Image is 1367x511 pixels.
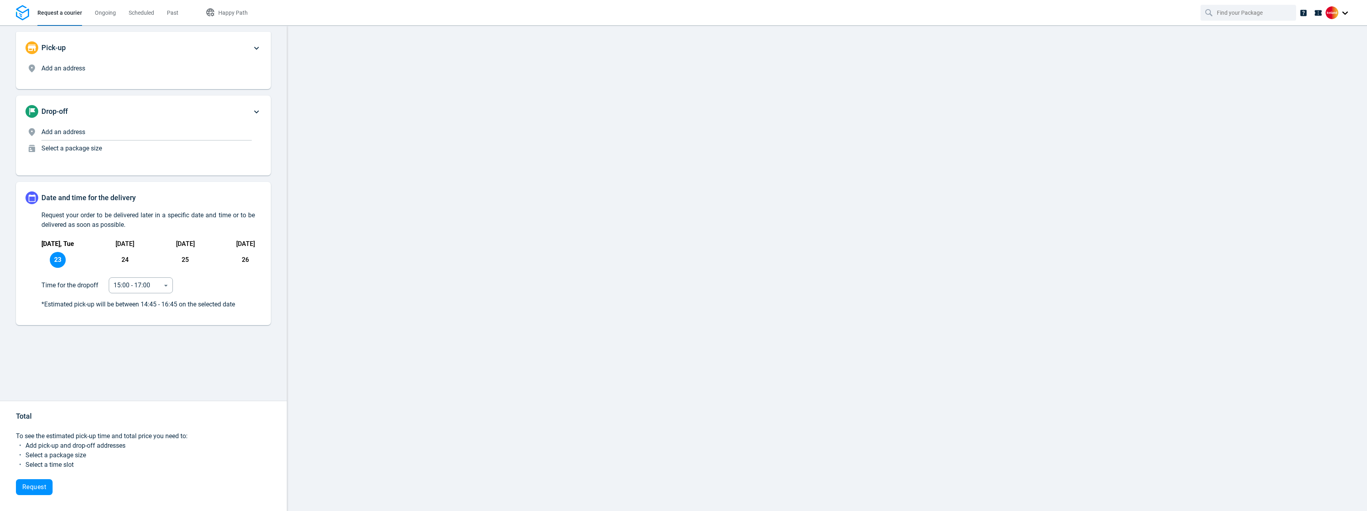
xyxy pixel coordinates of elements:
span: Estimated pick-up will be between 14:45 - 16:45 on the selected date [44,300,235,308]
p: [DATE] [116,239,134,249]
span: Add an address [41,64,85,72]
span: Add an address [41,128,85,136]
span: Request your order to be delivered later in a specific date and time or to be delivered as soon a... [41,211,255,228]
span: Pick-up [41,43,66,52]
span: Time for the dropoff [41,281,106,290]
span: Select a package size [41,144,102,152]
span: Ongoing [95,10,116,16]
span: Total [16,412,32,420]
span: Date and time for the delivery [41,193,136,202]
div: Pick-upAdd an address [16,32,271,89]
span: 23 [50,252,66,268]
span: Happy Path [218,10,248,16]
div: 15:00 - 17:00 [114,281,160,290]
span: Request [22,484,46,490]
p: [DATE] [176,239,195,249]
span: Scheduled [129,10,154,16]
span: To see the estimated pick-up time and total price you need to: [16,432,188,440]
span: 26 [237,252,253,268]
span: Drop-off [41,107,68,115]
div: Drop-offAdd an addressSelect a package size [16,96,271,176]
p: [DATE] [236,239,255,249]
p: [DATE], Tue [41,239,74,249]
span: 24 [117,252,133,268]
img: Logo [16,5,29,21]
input: Find your Package [1217,5,1281,20]
span: Select a time slot [25,461,74,468]
span: Add pick-up and drop-off addresses [25,442,125,449]
span: Past [167,10,178,16]
img: Client [1326,6,1338,19]
span: Select a package size [25,451,86,459]
span: Request a courier [37,10,82,16]
button: Request [16,479,53,495]
span: 25 [177,252,193,268]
